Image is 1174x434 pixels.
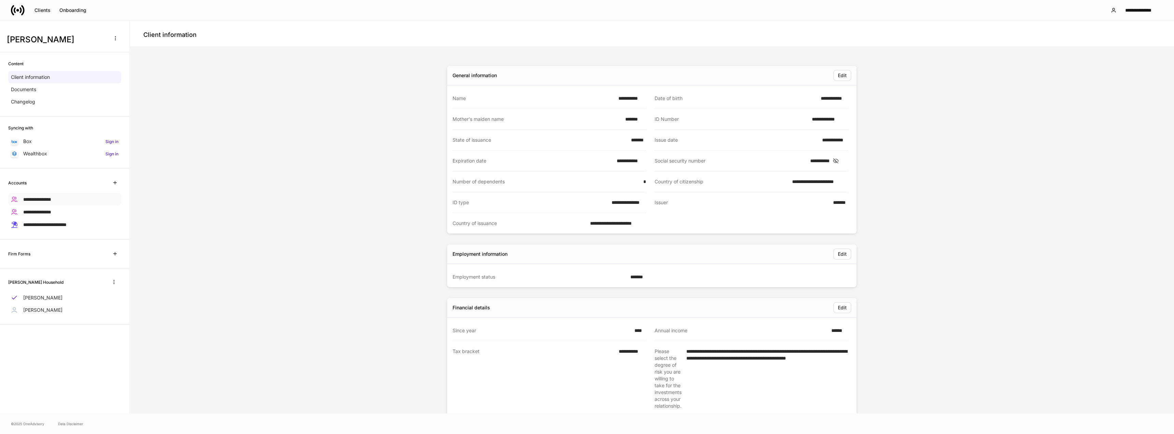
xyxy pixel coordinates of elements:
button: Onboarding [55,5,91,16]
div: Employment information [453,251,507,257]
div: Mother's maiden name [453,116,621,123]
h6: Sign in [105,151,118,157]
div: Number of dependents [453,178,639,185]
div: Edit [838,305,847,310]
div: Issuer [655,199,829,206]
button: Edit [833,70,851,81]
div: ID Number [655,116,808,123]
p: Box [23,138,32,145]
h6: Syncing with [8,125,33,131]
p: Changelog [11,98,35,105]
div: ID type [453,199,607,206]
a: [PERSON_NAME] [8,292,121,304]
div: Issue date [655,137,818,143]
div: Country of citizenship [655,178,788,185]
div: Edit [838,252,847,256]
div: Edit [838,73,847,78]
h6: Content [8,60,24,67]
div: Country of issuance [453,220,586,227]
a: Changelog [8,96,121,108]
div: Tax bracket [453,348,615,409]
div: Onboarding [59,8,86,13]
h6: [PERSON_NAME] Household [8,279,63,285]
div: Employment status [453,274,626,280]
div: Annual income [655,327,827,334]
a: WealthboxSign in [8,148,121,160]
a: [PERSON_NAME] [8,304,121,316]
div: Clients [34,8,51,13]
div: Expiration date [453,157,613,164]
div: Financial details [453,304,490,311]
div: General information [453,72,497,79]
h6: Sign in [105,138,118,145]
h6: Accounts [8,180,27,186]
div: Date of birth [655,95,817,102]
button: Clients [30,5,55,16]
a: Client information [8,71,121,83]
p: Wealthbox [23,150,47,157]
a: Data Disclaimer [58,421,83,426]
a: BoxSign in [8,135,121,148]
span: © 2025 OneAdvisory [11,421,44,426]
div: Since year [453,327,630,334]
div: Social security number [655,157,806,164]
p: [PERSON_NAME] [23,294,62,301]
img: oYqM9ojoZLfzCHUefNbBcWHcyDPbQKagtYciMC8pFl3iZXy3dU33Uwy+706y+0q2uJ1ghNQf2OIHrSh50tUd9HaB5oMc62p0G... [12,140,17,143]
button: Edit [833,249,851,260]
div: State of issuance [453,137,627,143]
h4: Client information [143,31,197,39]
div: Please select the degree of risk you are willing to take for the investments across your relation... [655,348,682,409]
div: Name [453,95,614,102]
button: Edit [833,302,851,313]
p: Client information [11,74,50,81]
a: Documents [8,83,121,96]
p: Documents [11,86,36,93]
p: [PERSON_NAME] [23,307,62,313]
h3: [PERSON_NAME] [7,34,105,45]
h6: Firm Forms [8,251,30,257]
